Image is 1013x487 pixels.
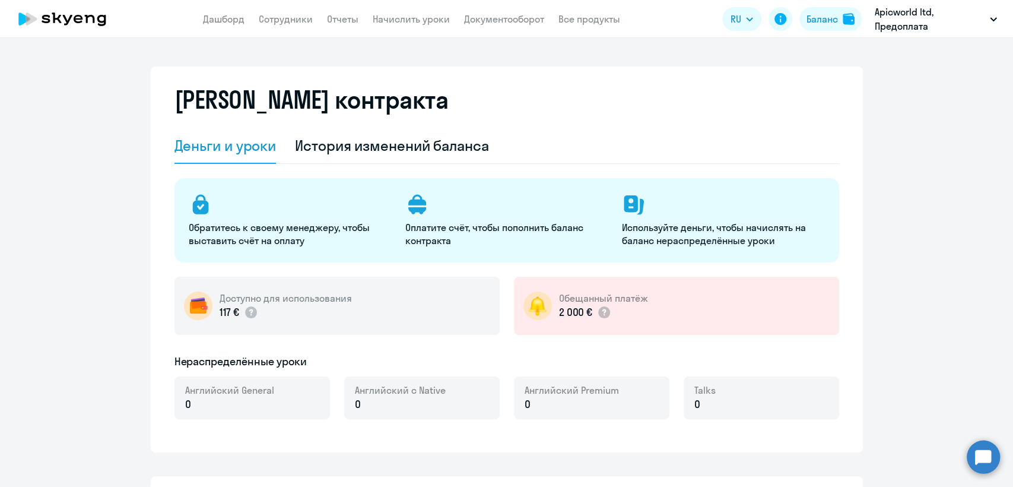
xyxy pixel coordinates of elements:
div: Баланс [806,12,838,26]
span: RU [731,12,741,26]
span: Английский Premium [525,384,619,397]
img: balance [843,13,855,25]
div: История изменений баланса [295,136,489,155]
p: 117 € [220,305,259,320]
span: Английский General [185,384,274,397]
a: Отчеты [327,13,358,25]
span: 0 [525,397,531,412]
h2: [PERSON_NAME] контракта [174,86,449,114]
img: wallet-circle.png [184,292,212,320]
h5: Доступно для использования [220,292,352,305]
a: Сотрудники [259,13,313,25]
p: Обратитесь к своему менеджеру, чтобы выставить счёт на оплату [189,221,391,247]
span: 0 [355,397,361,412]
button: RU [722,7,761,31]
p: 2 000 € [559,305,648,320]
button: Балансbalance [799,7,862,31]
a: Документооборот [464,13,544,25]
img: bell-circle.png [523,292,552,320]
a: Начислить уроки [373,13,450,25]
p: Apicworld ltd, Предоплата [875,5,985,33]
p: Оплатите счёт, чтобы пополнить баланс контракта [405,221,608,247]
button: Apicworld ltd, Предоплата [869,5,1003,33]
div: Деньги и уроки [174,136,277,155]
a: Все продукты [558,13,620,25]
a: Дашборд [203,13,244,25]
span: Talks [694,384,716,397]
h5: Нераспределённые уроки [174,354,307,369]
span: 0 [185,397,191,412]
p: Используйте деньги, чтобы начислять на баланс нераспределённые уроки [622,221,824,247]
h5: Обещанный платёж [559,292,648,305]
span: Английский с Native [355,384,446,397]
span: 0 [694,397,700,412]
